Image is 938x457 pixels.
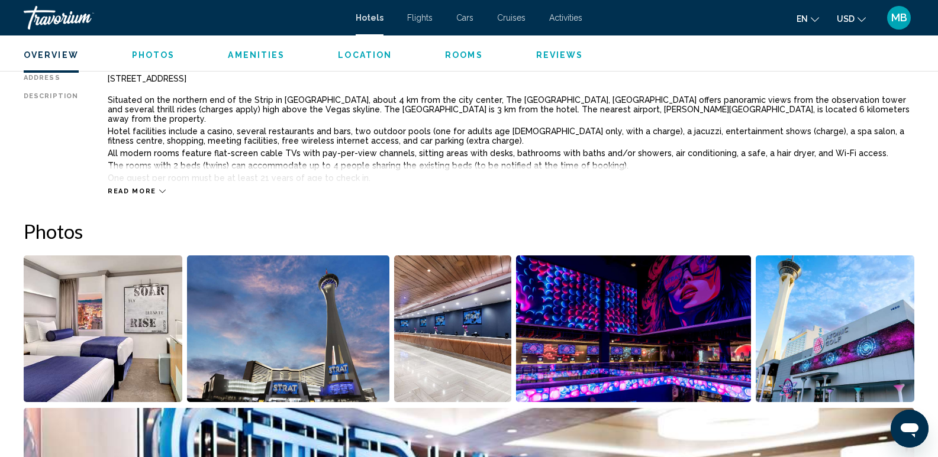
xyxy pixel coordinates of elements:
button: Amenities [228,50,285,60]
span: en [797,14,808,24]
a: Flights [407,13,433,22]
button: Rooms [445,50,483,60]
a: Hotels [356,13,383,22]
button: Overview [24,50,79,60]
button: Open full-screen image slider [394,255,511,403]
button: Change language [797,10,819,27]
span: Read more [108,187,156,195]
p: Situated on the northern end of the Strip in [GEOGRAPHIC_DATA], about 4 km from the city center, ... [108,95,914,124]
button: Open full-screen image slider [756,255,914,403]
a: Cars [456,13,473,22]
a: Cruises [497,13,526,22]
button: Change currency [837,10,866,27]
iframe: Кнопка запуска окна обмена сообщениями [891,410,929,448]
a: Travorium [24,6,344,30]
button: Open full-screen image slider [187,255,390,403]
button: Open full-screen image slider [516,255,752,403]
button: Open full-screen image slider [24,255,182,403]
a: Activities [549,13,582,22]
h2: Photos [24,219,914,243]
span: USD [837,14,855,24]
button: Read more [108,187,166,196]
div: [STREET_ADDRESS] [108,74,914,83]
p: All modern rooms feature flat-screen cable TVs with pay-per-view channels, sitting areas with des... [108,148,914,158]
div: Description [24,92,78,181]
button: Reviews [536,50,584,60]
button: User Menu [884,5,914,30]
div: Address [24,74,78,83]
span: MB [891,12,907,24]
button: Location [338,50,392,60]
button: Photos [132,50,175,60]
p: Hotel facilities include a casino, several restaurants and bars, two outdoor pools (one for adult... [108,127,914,145]
p: The rooms with 2 beds (twins) can accommodate up to 4 people sharing the existing beds (to be not... [108,161,914,170]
